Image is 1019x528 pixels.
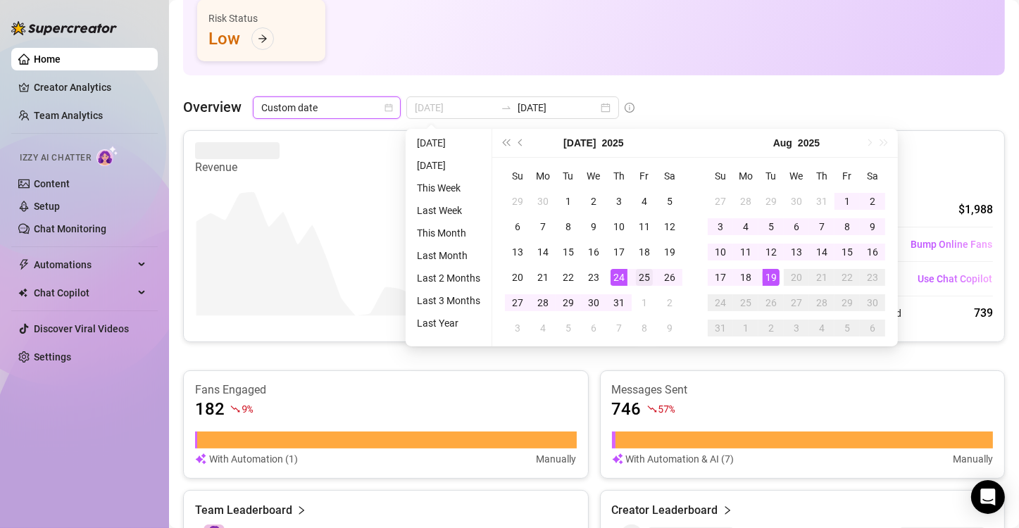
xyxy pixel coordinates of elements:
[581,265,606,290] td: 2025-07-23
[11,21,117,35] img: logo-BBDzfeDw.svg
[657,239,682,265] td: 2025-07-19
[195,451,206,467] img: svg%3e
[658,402,675,415] span: 57 %
[763,218,780,235] div: 5
[733,290,758,315] td: 2025-08-25
[34,323,129,334] a: Discover Viral Videos
[505,290,530,315] td: 2025-07-27
[530,239,556,265] td: 2025-07-14
[758,163,784,189] th: Tu
[581,189,606,214] td: 2025-07-02
[530,214,556,239] td: 2025-07-07
[632,265,657,290] td: 2025-07-25
[509,218,526,235] div: 6
[612,451,623,467] img: svg%3e
[763,244,780,260] div: 12
[788,269,805,286] div: 20
[712,218,729,235] div: 3
[509,294,526,311] div: 27
[636,269,653,286] div: 25
[556,290,581,315] td: 2025-07-29
[708,315,733,341] td: 2025-08-31
[195,502,292,519] article: Team Leaderboard
[556,214,581,239] td: 2025-07-08
[723,502,732,519] span: right
[712,244,729,260] div: 10
[411,315,486,332] li: Last Year
[647,404,657,414] span: fall
[737,218,754,235] div: 4
[585,244,602,260] div: 16
[758,239,784,265] td: 2025-08-12
[411,270,486,287] li: Last 2 Months
[839,320,856,337] div: 5
[606,265,632,290] td: 2025-07-24
[813,218,830,235] div: 7
[657,163,682,189] th: Sa
[834,189,860,214] td: 2025-08-01
[813,320,830,337] div: 4
[661,193,678,210] div: 5
[737,244,754,260] div: 11
[513,129,529,157] button: Previous month (PageUp)
[560,218,577,235] div: 8
[788,193,805,210] div: 30
[230,404,240,414] span: fall
[733,214,758,239] td: 2025-08-04
[18,259,30,270] span: thunderbolt
[712,320,729,337] div: 31
[385,103,393,112] span: calendar
[34,76,146,99] a: Creator Analytics
[860,239,885,265] td: 2025-08-16
[737,320,754,337] div: 1
[581,163,606,189] th: We
[708,163,733,189] th: Su
[661,320,678,337] div: 9
[917,268,993,290] button: Use Chat Copilot
[971,480,1005,514] div: Open Intercom Messenger
[411,292,486,309] li: Last 3 Months
[505,163,530,189] th: Su
[411,225,486,241] li: This Month
[585,218,602,235] div: 9
[518,100,598,115] input: End date
[636,320,653,337] div: 8
[860,189,885,214] td: 2025-08-02
[606,189,632,214] td: 2025-07-03
[860,163,885,189] th: Sa
[581,315,606,341] td: 2025-08-06
[534,244,551,260] div: 14
[612,382,994,398] article: Messages Sent
[602,129,624,157] button: Choose a year
[34,110,103,121] a: Team Analytics
[809,265,834,290] td: 2025-08-21
[636,294,653,311] div: 1
[581,214,606,239] td: 2025-07-09
[530,163,556,189] th: Mo
[636,193,653,210] div: 4
[509,269,526,286] div: 20
[763,320,780,337] div: 2
[625,103,634,113] span: info-circle
[611,269,627,286] div: 24
[556,239,581,265] td: 2025-07-15
[661,269,678,286] div: 26
[556,189,581,214] td: 2025-07-01
[758,290,784,315] td: 2025-08-26
[784,189,809,214] td: 2025-07-30
[581,290,606,315] td: 2025-07-30
[296,502,306,519] span: right
[788,320,805,337] div: 3
[415,100,495,115] input: Start date
[585,320,602,337] div: 6
[530,265,556,290] td: 2025-07-21
[784,265,809,290] td: 2025-08-20
[534,320,551,337] div: 4
[195,398,225,420] article: 182
[585,269,602,286] div: 23
[632,315,657,341] td: 2025-08-08
[708,290,733,315] td: 2025-08-24
[809,214,834,239] td: 2025-08-07
[34,253,134,276] span: Automations
[763,294,780,311] div: 26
